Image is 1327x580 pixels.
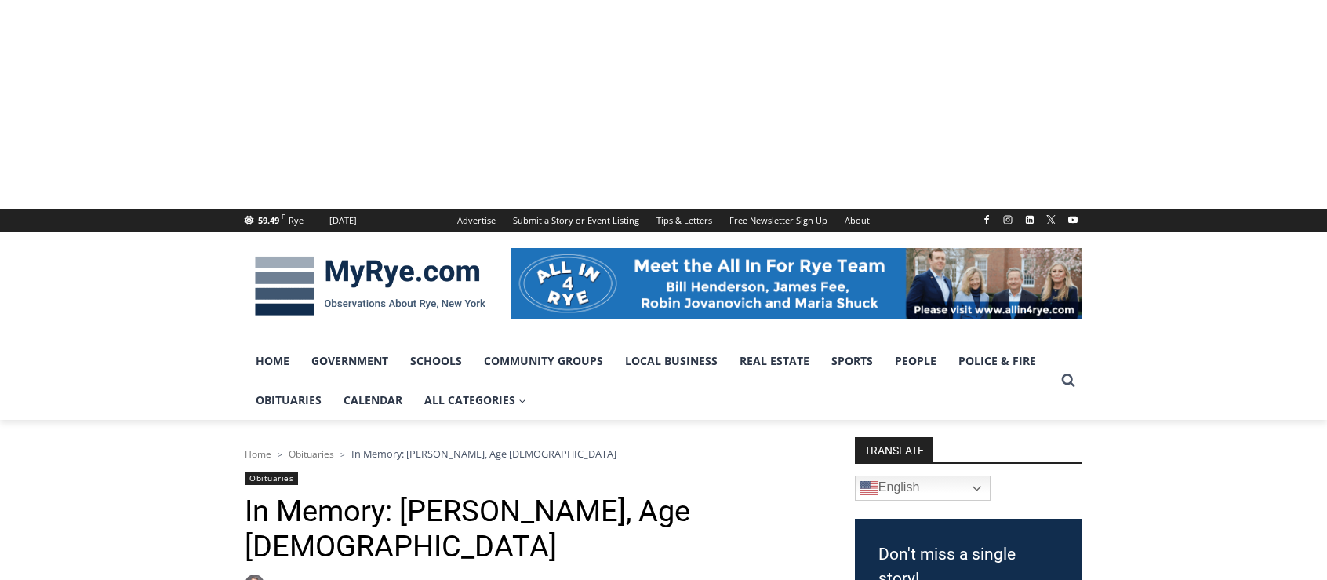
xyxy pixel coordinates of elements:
[282,212,285,221] span: F
[245,446,813,461] nav: Breadcrumbs
[340,449,345,460] span: >
[245,494,813,565] h1: In Memory: [PERSON_NAME], Age [DEMOGRAPHIC_DATA]
[245,381,333,420] a: Obituaries
[245,246,496,327] img: MyRye.com
[289,213,304,228] div: Rye
[884,341,947,381] a: People
[729,341,820,381] a: Real Estate
[300,341,399,381] a: Government
[511,248,1082,319] img: All in for Rye
[351,447,616,461] span: In Memory: [PERSON_NAME], Age [DEMOGRAPHIC_DATA]
[413,381,537,420] a: All Categories
[504,209,648,232] a: Submit a Story or Event Listing
[947,341,1047,381] a: Police & Fire
[329,213,357,228] div: [DATE]
[1063,210,1082,229] a: YouTube
[258,214,279,226] span: 59.49
[1042,210,1060,229] a: X
[449,209,504,232] a: Advertise
[855,476,991,501] a: English
[449,209,878,232] nav: Secondary Navigation
[860,479,878,498] img: en
[424,392,526,409] span: All Categories
[721,209,836,232] a: Free Newsletter Sign Up
[245,341,300,381] a: Home
[855,437,933,462] strong: TRANSLATE
[820,341,884,381] a: Sports
[977,210,996,229] a: Facebook
[245,472,298,485] a: Obituaries
[998,210,1017,229] a: Instagram
[245,341,1054,421] nav: Primary Navigation
[648,209,721,232] a: Tips & Letters
[836,209,878,232] a: About
[1054,367,1082,395] button: View Search Form
[333,381,413,420] a: Calendar
[399,341,473,381] a: Schools
[245,447,271,461] a: Home
[289,447,334,461] a: Obituaries
[614,341,729,381] a: Local Business
[278,449,282,460] span: >
[1020,210,1039,229] a: Linkedin
[473,341,614,381] a: Community Groups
